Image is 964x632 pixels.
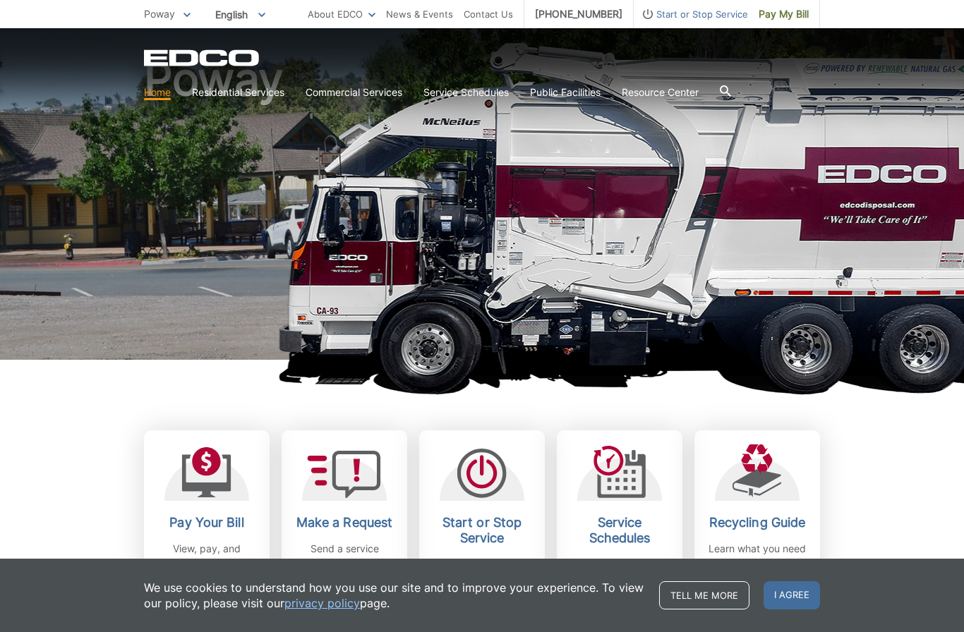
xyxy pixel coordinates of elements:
p: We use cookies to understand how you use our site and to improve your experience. To view our pol... [144,580,645,611]
a: Commercial Services [306,85,402,100]
a: Service Schedules Stay up-to-date on any changes in schedules. [557,430,682,617]
h1: Poway [144,56,820,366]
p: Request to start or stop any EDCO services. [430,557,534,603]
h2: Recycling Guide [705,515,809,530]
span: I agree [764,581,820,609]
h2: Start or Stop Service [430,515,534,546]
a: Make a Request Send a service request to EDCO. [282,430,407,617]
a: Contact Us [464,6,513,22]
a: Public Facilities [530,85,601,100]
p: Send a service request to EDCO. [292,541,397,572]
span: English [205,3,276,26]
p: Stay up-to-date on any changes in schedules. [567,557,672,603]
a: Pay Your Bill View, pay, and manage your bill online. [144,430,270,617]
a: privacy policy [284,595,360,611]
p: Learn what you need to know about recycling. [705,541,809,588]
h2: Pay Your Bill [155,515,259,530]
a: Residential Services [192,85,284,100]
p: View, pay, and manage your bill online. [155,541,259,588]
h2: Make a Request [292,515,397,530]
a: Resource Center [622,85,699,100]
h2: Service Schedules [567,515,672,546]
a: Home [144,85,171,100]
a: EDCD logo. Return to the homepage. [144,49,261,66]
span: Pay My Bill [759,6,809,22]
a: Tell me more [659,581,749,609]
a: Service Schedules [423,85,509,100]
a: Recycling Guide Learn what you need to know about recycling. [694,430,820,617]
a: About EDCO [308,6,375,22]
span: Poway [144,8,175,20]
a: News & Events [386,6,453,22]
